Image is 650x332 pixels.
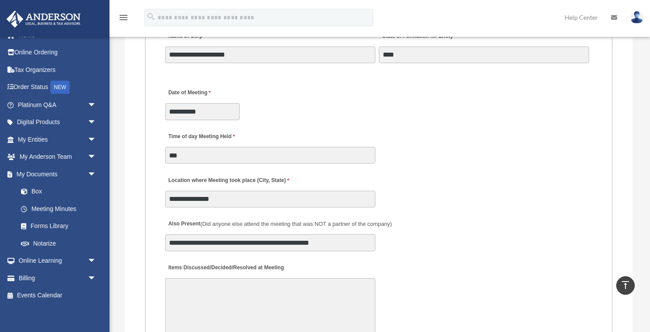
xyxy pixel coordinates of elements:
[6,165,110,183] a: My Documentsarrow_drop_down
[88,148,105,166] span: arrow_drop_down
[165,218,394,230] label: Also Present
[620,280,631,290] i: vertical_align_top
[88,96,105,114] span: arrow_drop_down
[6,96,110,114] a: Platinum Q&Aarrow_drop_down
[6,148,110,166] a: My Anderson Teamarrow_drop_down
[50,81,70,94] div: NEW
[165,262,286,274] label: Items Discussed/Decided/Resolved at Meeting
[12,183,110,200] a: Box
[630,11,643,24] img: User Pic
[88,131,105,149] span: arrow_drop_down
[165,175,291,186] label: Location where Meeting took place (City, State)
[6,114,110,131] a: Digital Productsarrow_drop_down
[6,61,110,79] a: Tax Organizers
[6,269,110,287] a: Billingarrow_drop_down
[146,12,156,21] i: search
[118,12,129,23] i: menu
[88,252,105,270] span: arrow_drop_down
[201,221,392,227] span: (Did anyone else attend the meeting that was NOT a partner of the company)
[165,87,248,99] label: Date of Meeting
[118,15,129,23] a: menu
[12,218,110,235] a: Forms Library
[6,44,110,61] a: Online Ordering
[88,114,105,132] span: arrow_drop_down
[6,131,110,148] a: My Entitiesarrow_drop_down
[12,235,110,252] a: Notarize
[6,287,110,304] a: Events Calendar
[12,200,105,218] a: Meeting Minutes
[6,252,110,270] a: Online Learningarrow_drop_down
[6,79,110,96] a: Order StatusNEW
[4,11,83,28] img: Anderson Advisors Platinum Portal
[616,276,635,295] a: vertical_align_top
[165,131,248,143] label: Time of day Meeting Held
[88,165,105,183] span: arrow_drop_down
[88,269,105,287] span: arrow_drop_down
